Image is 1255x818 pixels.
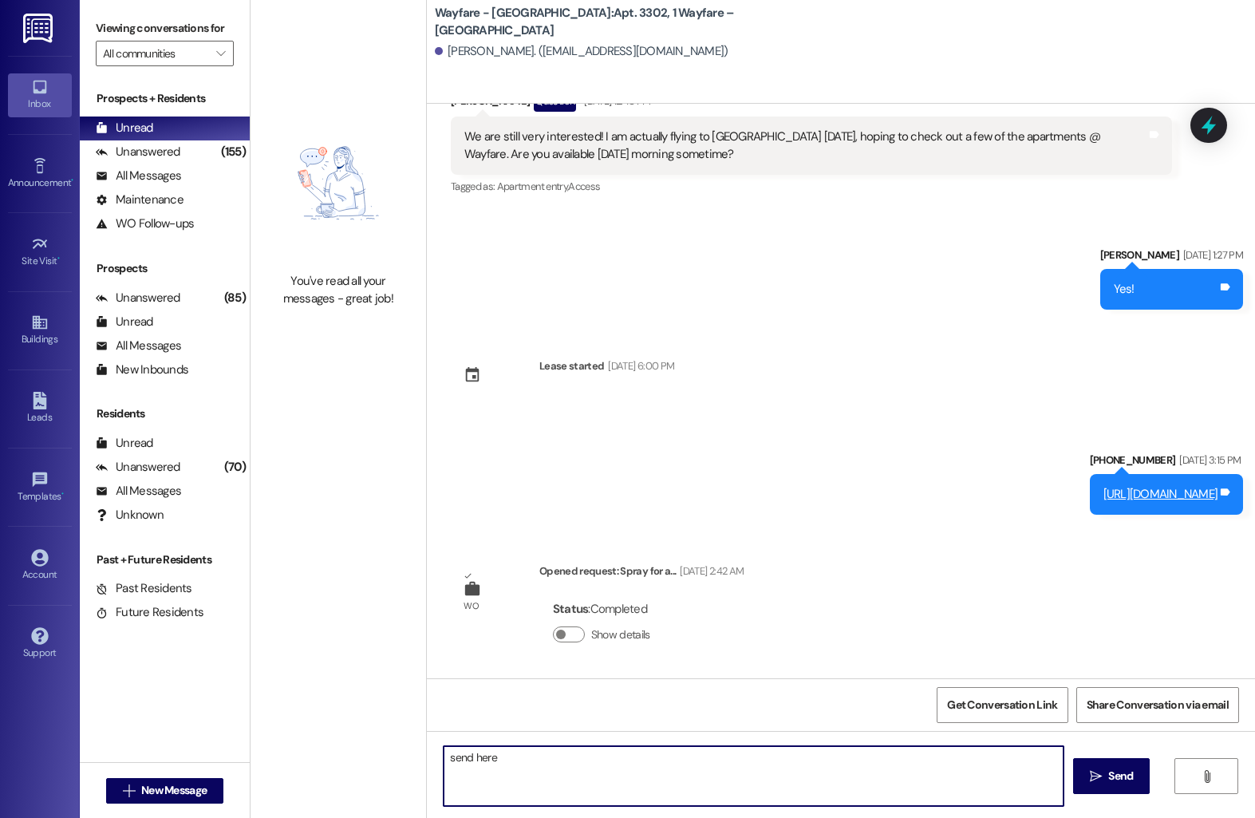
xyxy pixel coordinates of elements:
[451,91,1172,117] div: [PERSON_NAME]
[8,387,72,430] a: Leads
[96,580,192,597] div: Past Residents
[96,168,181,184] div: All Messages
[96,192,184,208] div: Maintenance
[103,41,208,66] input: All communities
[8,309,72,352] a: Buildings
[8,466,72,509] a: Templates •
[80,260,250,277] div: Prospects
[451,175,1172,198] div: Tagged as:
[268,101,408,265] img: empty-state
[96,362,188,378] div: New Inbounds
[1087,697,1229,713] span: Share Conversation via email
[435,5,754,39] b: Wayfare - [GEOGRAPHIC_DATA]: Apt. 3302, 1 Wayfare – [GEOGRAPHIC_DATA]
[1103,486,1218,502] a: [URL][DOMAIN_NAME]
[553,597,657,622] div: : Completed
[217,140,250,164] div: (155)
[1201,770,1213,783] i: 
[61,488,64,500] span: •
[57,253,60,264] span: •
[23,14,56,43] img: ResiDesk Logo
[96,459,180,476] div: Unanswered
[1108,768,1133,784] span: Send
[220,286,250,310] div: (85)
[123,784,135,797] i: 
[80,405,250,422] div: Residents
[539,358,605,374] div: Lease started
[96,338,181,354] div: All Messages
[676,563,744,579] div: [DATE] 2:42 AM
[1179,247,1243,263] div: [DATE] 1:27 PM
[539,563,744,585] div: Opened request: Spray for a...
[1090,452,1244,474] div: [PHONE_NUMBER]
[106,778,224,804] button: New Message
[96,507,164,524] div: Unknown
[96,314,153,330] div: Unread
[96,16,234,41] label: Viewing conversations for
[96,120,153,136] div: Unread
[435,43,728,60] div: [PERSON_NAME]. ([EMAIL_ADDRESS][DOMAIN_NAME])
[497,180,569,193] span: Apartment entry ,
[71,175,73,186] span: •
[604,358,674,374] div: [DATE] 6:00 PM
[1073,758,1150,794] button: Send
[8,622,72,666] a: Support
[96,144,180,160] div: Unanswered
[464,598,479,614] div: WO
[947,697,1057,713] span: Get Conversation Link
[220,455,250,480] div: (70)
[141,782,207,799] span: New Message
[96,290,180,306] div: Unanswered
[464,128,1146,163] div: We are still very interested! I am actually flying to [GEOGRAPHIC_DATA] [DATE], hoping to check o...
[96,604,203,621] div: Future Residents
[8,231,72,274] a: Site Visit •
[1114,281,1135,298] div: Yes!
[216,47,225,60] i: 
[96,435,153,452] div: Unread
[591,626,650,643] label: Show details
[80,551,250,568] div: Past + Future Residents
[568,180,600,193] span: Access
[1090,770,1102,783] i: 
[553,601,589,617] b: Status
[937,687,1068,723] button: Get Conversation Link
[1175,452,1241,468] div: [DATE] 3:15 PM
[268,273,408,307] div: You've read all your messages - great job!
[96,483,181,500] div: All Messages
[80,90,250,107] div: Prospects + Residents
[1100,247,1243,269] div: [PERSON_NAME]
[96,215,194,232] div: WO Follow-ups
[8,544,72,587] a: Account
[8,73,72,117] a: Inbox
[444,746,1064,806] textarea: send here
[1076,687,1239,723] button: Share Conversation via email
